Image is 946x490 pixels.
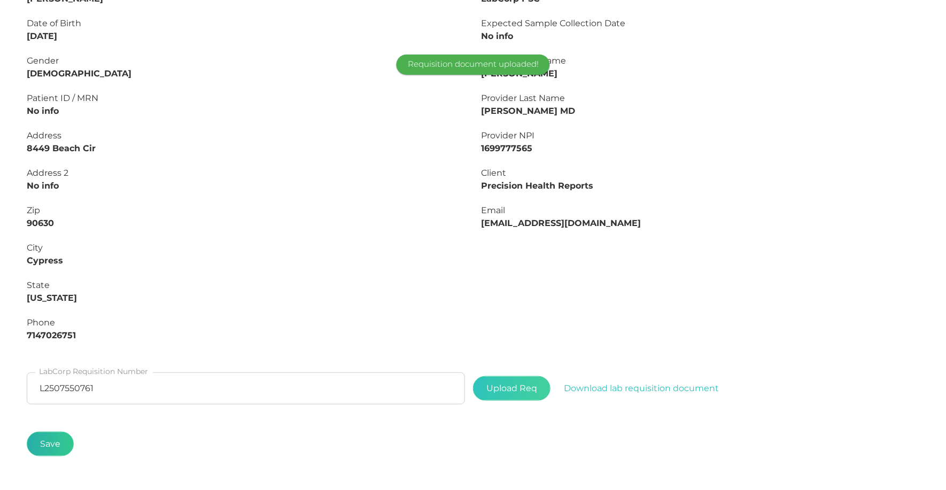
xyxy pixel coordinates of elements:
strong: [PERSON_NAME] MD [481,106,575,116]
strong: 7147026751 [27,330,76,340]
strong: [EMAIL_ADDRESS][DOMAIN_NAME] [481,218,641,228]
div: Address 2 [27,167,465,180]
strong: 8449 Beach Cir [27,143,96,153]
div: Address [27,129,465,142]
strong: 1699777565 [481,143,532,153]
div: Requisition document uploaded! [397,55,550,75]
div: City [27,242,465,254]
strong: Precision Health Reports [481,181,593,191]
strong: No info [27,181,59,191]
div: Date of Birth [27,17,465,30]
input: LabCorp Requisition Number [27,372,465,405]
button: Save [27,432,74,456]
div: Email [481,204,919,217]
strong: [US_STATE] [27,293,77,303]
div: State [27,279,465,292]
strong: [PERSON_NAME] [481,68,557,79]
strong: Cypress [27,255,63,266]
div: Client [481,167,919,180]
div: Provider Last Name [481,92,919,105]
div: Zip [27,204,465,217]
strong: [DEMOGRAPHIC_DATA] [27,68,131,79]
div: Phone [27,316,465,329]
div: Expected Sample Collection Date [481,17,919,30]
div: Provider NPI [481,129,919,142]
strong: [DATE] [27,31,57,41]
strong: 90630 [27,218,54,228]
strong: No info [481,31,513,41]
div: Gender [27,55,465,67]
div: Provider First Name [481,55,919,67]
span: Upload Req [473,376,550,401]
button: Download lab requisition document [550,376,732,401]
strong: No info [27,106,59,116]
div: Patient ID / MRN [27,92,465,105]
